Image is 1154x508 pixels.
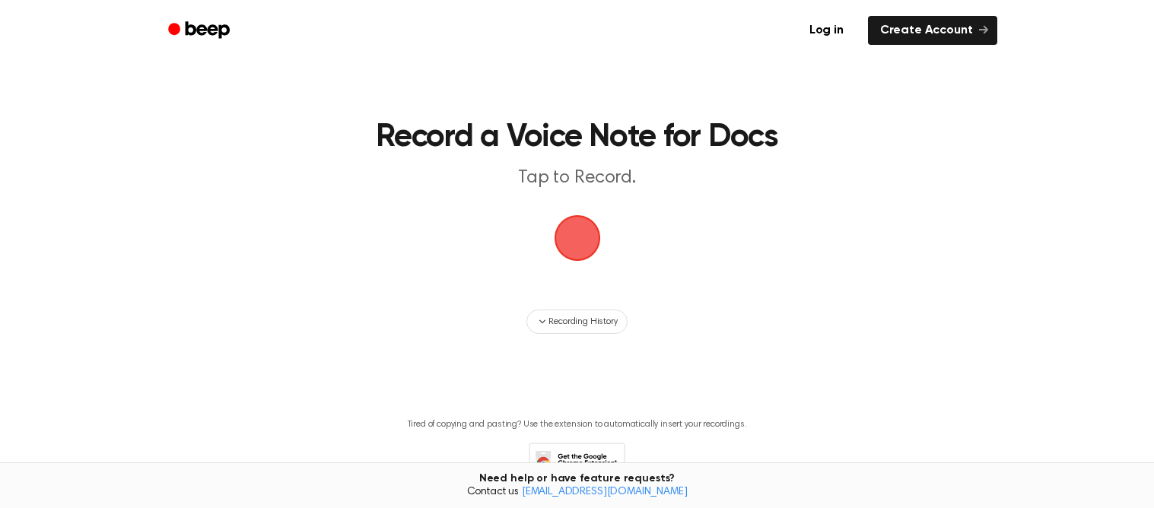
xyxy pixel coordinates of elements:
[285,166,869,191] p: Tap to Record.
[157,16,243,46] a: Beep
[794,13,859,48] a: Log in
[526,310,627,334] button: Recording History
[522,487,688,497] a: [EMAIL_ADDRESS][DOMAIN_NAME]
[548,315,617,329] span: Recording History
[555,215,600,261] img: Beep Logo
[868,16,997,45] a: Create Account
[9,486,1145,500] span: Contact us
[408,419,747,430] p: Tired of copying and pasting? Use the extension to automatically insert your recordings.
[188,122,967,154] h1: Record a Voice Note for Docs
